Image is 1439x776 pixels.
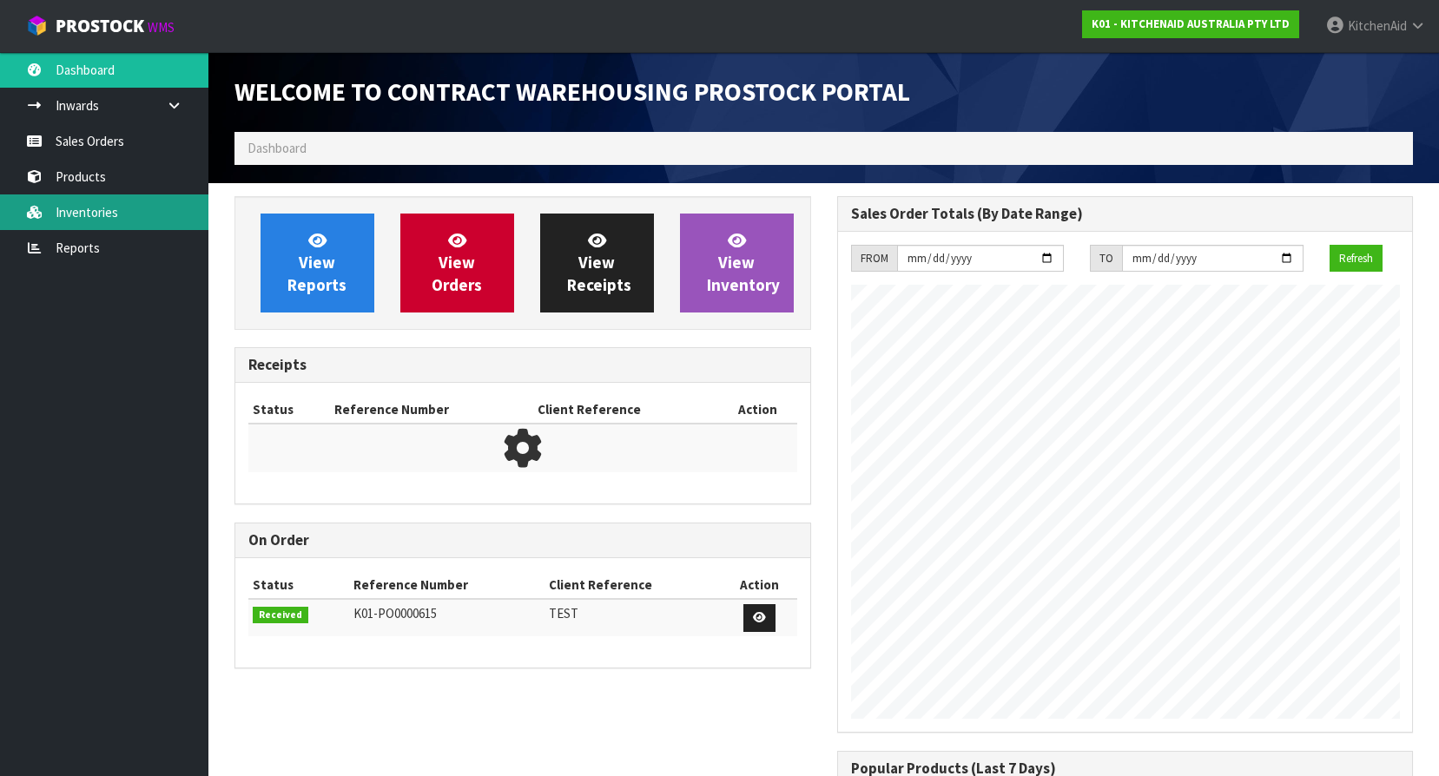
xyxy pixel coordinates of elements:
a: ViewReceipts [540,214,654,312]
th: Reference Number [330,396,533,424]
a: ViewInventory [680,214,794,312]
th: Status [248,396,330,424]
th: Action [718,396,797,424]
img: cube-alt.png [26,15,48,36]
td: K01-PO0000615 [349,599,544,636]
strong: K01 - KITCHENAID AUSTRALIA PTY LTD [1092,16,1290,31]
td: TEST [545,599,722,636]
th: Reference Number [349,571,544,599]
a: ViewReports [261,214,374,312]
th: Client Reference [545,571,722,599]
small: WMS [148,19,175,36]
h3: Sales Order Totals (By Date Range) [851,206,1400,222]
span: View Inventory [707,230,780,295]
span: Welcome to Contract Warehousing ProStock Portal [234,76,910,108]
th: Action [722,571,797,599]
span: View Receipts [567,230,631,295]
th: Status [248,571,349,599]
button: Refresh [1330,245,1383,273]
span: Dashboard [248,140,307,156]
span: KitchenAid [1348,17,1407,34]
span: ProStock [56,15,144,37]
h3: Receipts [248,357,797,373]
div: TO [1090,245,1122,273]
span: View Reports [287,230,347,295]
a: ViewOrders [400,214,514,312]
div: FROM [851,245,897,273]
th: Client Reference [533,396,718,424]
span: View Orders [432,230,482,295]
span: Received [253,607,308,624]
h3: On Order [248,532,797,549]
